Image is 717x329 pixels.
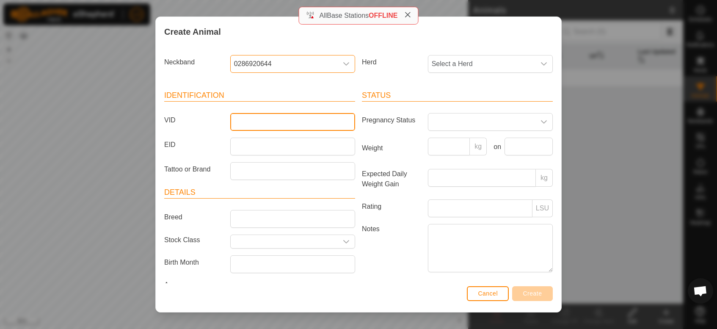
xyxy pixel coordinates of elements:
span: - [230,281,232,288]
p-inputgroup-addon: kg [470,138,487,155]
span: All [320,12,327,19]
div: dropdown trigger [338,235,355,248]
div: Open chat [688,278,713,304]
label: EID [161,138,227,152]
button: Cancel [467,286,509,301]
span: Create [523,290,542,297]
label: Birth Month [161,255,227,270]
span: Cancel [478,290,498,297]
label: Herd [358,55,425,69]
label: Pregnancy Status [358,113,425,127]
header: Status [362,90,553,102]
p-inputgroup-addon: kg [536,169,553,187]
label: Breed [161,210,227,224]
label: Age [161,280,227,290]
div: dropdown trigger [535,55,552,72]
label: Weight [358,138,425,159]
label: Notes [358,224,425,272]
span: Create Animal [164,25,221,38]
span: OFFLINE [369,12,397,19]
label: Stock Class [161,235,227,245]
label: Expected Daily Weight Gain [358,169,425,189]
header: Identification [164,90,355,102]
span: Select a Herd [428,55,535,72]
span: 0286920644 [231,55,338,72]
label: VID [161,113,227,127]
p-inputgroup-addon: LSU [532,199,553,217]
span: Base Stations [327,12,369,19]
div: dropdown trigger [535,113,552,130]
button: Create [512,286,553,301]
label: Tattoo or Brand [161,162,227,177]
label: on [490,142,501,152]
label: Rating [358,199,425,214]
label: Neckband [161,55,227,69]
div: dropdown trigger [338,55,355,72]
header: Details [164,187,355,199]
